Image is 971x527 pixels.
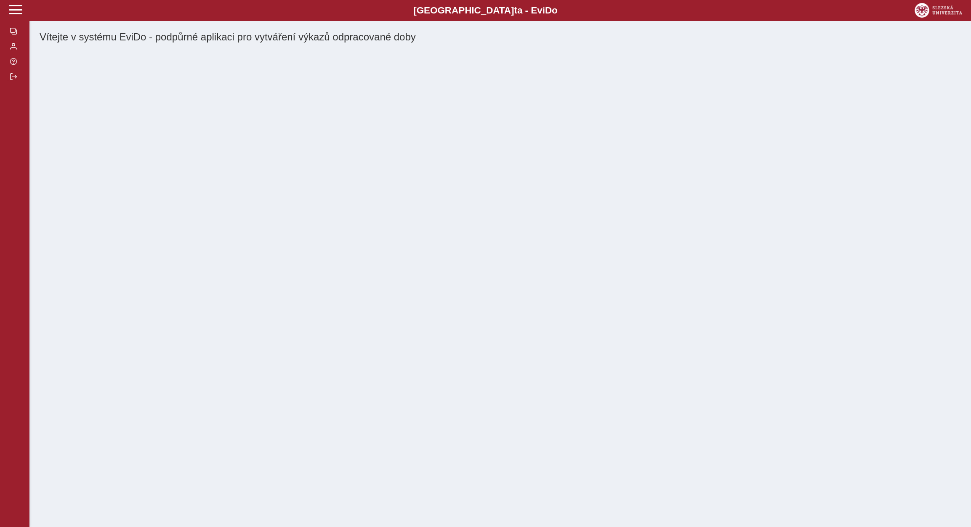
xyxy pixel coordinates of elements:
[552,5,558,16] span: o
[40,31,961,43] h1: Vítejte v systému EviDo - podpůrné aplikaci pro vytváření výkazů odpracované doby
[514,5,517,16] span: t
[25,5,946,16] b: [GEOGRAPHIC_DATA] a - Evi
[915,3,962,18] img: logo_web_su.png
[545,5,552,16] span: D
